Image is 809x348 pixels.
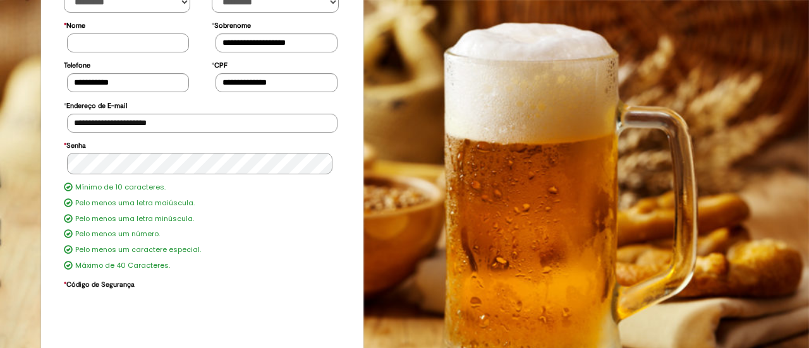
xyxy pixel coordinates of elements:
[75,198,195,208] label: Pelo menos uma letra maiúscula.
[75,214,194,224] label: Pelo menos uma letra minúscula.
[64,135,86,153] label: Senha
[64,15,85,33] label: Nome
[64,95,127,114] label: Endereço de E-mail
[75,245,201,255] label: Pelo menos um caractere especial.
[75,261,170,271] label: Máximo de 40 Caracteres.
[212,55,228,73] label: CPF
[75,229,160,239] label: Pelo menos um número.
[67,292,259,341] iframe: reCAPTCHA
[75,183,166,193] label: Mínimo de 10 caracteres.
[212,15,251,33] label: Sobrenome
[64,274,135,292] label: Código de Segurança
[64,55,90,73] label: Telefone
